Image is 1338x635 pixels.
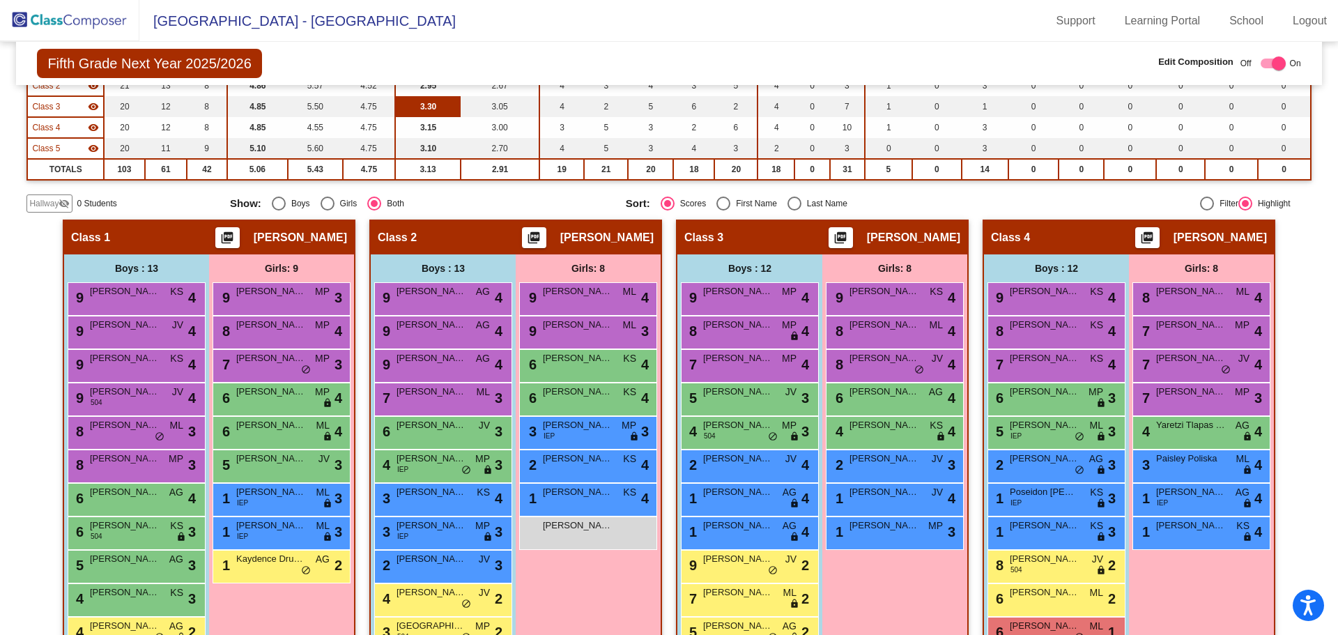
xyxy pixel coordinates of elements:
td: 5 [865,159,912,180]
span: Show: [230,197,261,210]
td: 1 [962,96,1008,117]
span: [PERSON_NAME] [849,284,919,298]
span: 4 [948,287,955,308]
td: 0 [1059,138,1104,159]
span: Fifth Grade Next Year 2025/2026 [37,49,261,78]
td: 18 [758,159,794,180]
td: 0 [865,138,912,159]
td: 0 [912,117,961,138]
mat-icon: picture_as_pdf [1139,231,1155,250]
span: MP [782,284,797,299]
td: 3 [584,75,628,96]
td: 2.95 [395,75,461,96]
span: Class 2 [378,231,417,245]
td: 4 [673,138,714,159]
span: 4 [948,321,955,342]
div: Boys : 12 [984,254,1129,282]
span: 6 [525,357,537,372]
td: 0 [794,117,830,138]
span: [PERSON_NAME] [397,318,466,332]
td: 42 [187,159,226,180]
span: 3 [641,321,649,342]
td: 2.70 [461,138,539,159]
span: [PERSON_NAME] [867,231,960,245]
td: 13 [145,75,187,96]
td: 0 [794,75,830,96]
a: Support [1045,10,1107,32]
td: 8 [187,96,226,117]
span: MP [782,351,797,366]
div: Girls: 9 [209,254,354,282]
td: 4.75 [343,138,395,159]
mat-icon: picture_as_pdf [832,231,849,250]
td: 0 [1205,138,1257,159]
td: 0 [1059,96,1104,117]
span: Class 3 [32,100,60,113]
td: 61 [145,159,187,180]
td: 0 [912,138,961,159]
td: 8 [187,117,226,138]
span: 4 [1254,287,1262,308]
td: 4 [539,96,584,117]
span: 9 [72,290,84,305]
td: 3.15 [395,117,461,138]
span: [GEOGRAPHIC_DATA] - [GEOGRAPHIC_DATA] [139,10,456,32]
span: 8 [219,323,230,339]
span: AG [476,351,490,366]
td: 31 [830,159,865,180]
td: 7 [830,96,865,117]
td: 4.52 [343,75,395,96]
span: [PERSON_NAME] [90,318,160,332]
span: JV [172,385,183,399]
td: 3 [673,75,714,96]
span: [PERSON_NAME] [1010,351,1079,365]
mat-icon: visibility [88,80,99,91]
td: 0 [1156,159,1205,180]
span: 8 [1139,290,1150,305]
td: 20 [628,159,673,180]
span: [PERSON_NAME] [236,385,306,399]
td: 3 [962,75,1008,96]
td: 0 [1156,117,1205,138]
span: 3 [334,354,342,375]
td: 0 [1104,117,1156,138]
td: 9 [187,138,226,159]
td: 4.75 [343,117,395,138]
td: 0 [1008,117,1059,138]
span: KS [623,351,636,366]
td: 0 [794,96,830,117]
span: 8 [992,323,1003,339]
span: 4 [188,321,196,342]
span: 4 [495,354,502,375]
td: 0 [1258,117,1311,138]
td: 4 [758,96,794,117]
td: 0 [1008,75,1059,96]
span: ML [930,318,943,332]
div: Scores [675,197,706,210]
td: 4 [628,75,673,96]
span: 9 [525,323,537,339]
td: 5.06 [227,159,288,180]
td: Danielle Bond - No Class Name [27,96,104,117]
td: 1 [865,75,912,96]
td: 3 [962,117,1008,138]
span: 4 [1254,354,1262,375]
td: 14 [962,159,1008,180]
span: JV [172,318,183,332]
span: 3 [334,287,342,308]
span: 7 [992,357,1003,372]
span: KS [1090,284,1103,299]
span: 4 [801,354,809,375]
span: KS [1090,318,1103,332]
span: 4 [1254,321,1262,342]
span: 0 Students [77,197,116,210]
span: [PERSON_NAME] [1156,284,1226,298]
td: 20 [104,117,145,138]
td: Michele Massari - No Class Name [27,138,104,159]
div: Last Name [801,197,847,210]
td: 1 [865,96,912,117]
span: 8 [686,323,697,339]
span: KS [170,351,183,366]
td: 20 [714,159,758,180]
span: 9 [992,290,1003,305]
